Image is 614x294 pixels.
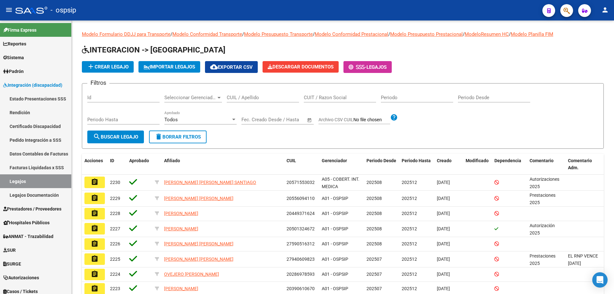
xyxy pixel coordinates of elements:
span: Afiliado [164,158,180,163]
span: 202508 [366,180,382,185]
span: 2223 [110,286,120,291]
span: 2225 [110,257,120,262]
datatable-header-cell: Comentario [527,154,565,175]
span: 202512 [402,180,417,185]
span: A05 - COBERT. INT. MEDICA [322,177,359,189]
span: CUIL [287,158,296,163]
span: Padrón [3,68,24,75]
span: 202508 [366,241,382,246]
span: SURGE [3,260,21,267]
span: [DATE] [437,241,450,246]
a: Modelo Presupuesto Transporte [244,31,313,37]
span: 202512 [402,241,417,246]
span: Gerenciador [322,158,347,163]
span: A01 - OSPSIP [322,211,348,216]
datatable-header-cell: Comentario Adm. [565,154,604,175]
mat-icon: add [87,63,95,70]
a: Modelo Conformidad Prestacional [315,31,388,37]
button: -Legajos [343,61,392,73]
span: 202508 [366,211,382,216]
span: A01 - OSPSIP [322,257,348,262]
span: [DATE] [437,286,450,291]
span: Aprobado [129,158,149,163]
span: 27940609823 [287,257,315,262]
span: [PERSON_NAME] [164,286,198,291]
span: [DATE] [437,211,450,216]
datatable-header-cell: Gerenciador [319,154,364,175]
span: A01 - OSPSIP [322,196,348,201]
datatable-header-cell: Dependencia [492,154,527,175]
mat-icon: menu [5,6,13,14]
mat-icon: assignment [91,178,98,186]
span: Legajos [366,64,387,70]
span: Comentario [530,158,554,163]
mat-icon: assignment [91,270,98,278]
span: [DATE] [437,226,450,231]
datatable-header-cell: Periodo Desde [364,154,399,175]
span: Firma Express [3,27,36,34]
button: Open calendar [306,116,313,124]
button: Exportar CSV [205,61,258,73]
mat-icon: assignment [91,255,98,263]
datatable-header-cell: CUIL [284,154,319,175]
span: ID [110,158,114,163]
span: Reportes [3,40,26,47]
span: Dependencia [494,158,521,163]
mat-icon: help [390,114,398,121]
mat-icon: assignment [91,285,98,292]
span: Hospitales Públicos [3,219,50,226]
a: Modelo Formulario DDJJ para Transporte [82,31,170,37]
span: 202507 [366,257,382,262]
span: 2228 [110,211,120,216]
span: Creado [437,158,452,163]
span: 2229 [110,196,120,201]
mat-icon: cloud_download [210,63,218,71]
span: Autorizaciones [3,274,39,281]
button: Descargar Documentos [263,61,339,73]
span: - ospsip [51,3,76,17]
span: 20449371624 [287,211,315,216]
span: [DATE] [437,180,450,185]
span: 202508 [366,196,382,201]
span: OVEJERO [PERSON_NAME] [164,272,219,277]
span: 202512 [402,226,417,231]
mat-icon: assignment [91,225,98,232]
span: 202508 [366,226,382,231]
span: 20556094110 [287,196,315,201]
span: Sistema [3,54,24,61]
div: Open Intercom Messenger [592,272,608,288]
span: Prestaciones 2025 [530,253,555,266]
span: Crear Legajo [87,64,129,70]
span: Periodo Desde [366,158,396,163]
span: Modificado [466,158,489,163]
span: 202512 [402,257,417,262]
span: Autorizaciones 2025 [530,177,559,189]
span: [DATE] [437,196,450,201]
mat-icon: assignment [91,210,98,217]
span: 2230 [110,180,120,185]
span: 2224 [110,272,120,277]
span: - [349,64,366,70]
span: Descargar Documentos [268,64,334,70]
mat-icon: assignment [91,194,98,202]
span: 20390610670 [287,286,315,291]
a: Modelo Conformidad Transporte [172,31,242,37]
span: Borrar Filtros [155,134,201,140]
button: Buscar Legajo [87,131,144,143]
span: 2226 [110,241,120,246]
button: Borrar Filtros [149,131,207,143]
span: [DATE] [437,257,450,262]
input: Archivo CSV CUIL [353,117,390,123]
span: Exportar CSV [210,64,253,70]
span: A01 - OSPSIP [322,226,348,231]
datatable-header-cell: Acciones [82,154,107,175]
a: ModeloResumen HC [465,31,509,37]
span: Autorización 2025 [530,223,555,235]
datatable-header-cell: Modificado [463,154,492,175]
span: Buscar Legajo [93,134,138,140]
span: 27590516312 [287,241,315,246]
span: 20571553032 [287,180,315,185]
span: Periodo Hasta [402,158,431,163]
span: Prestadores / Proveedores [3,205,61,212]
span: A01 - OSPSIP [322,286,348,291]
